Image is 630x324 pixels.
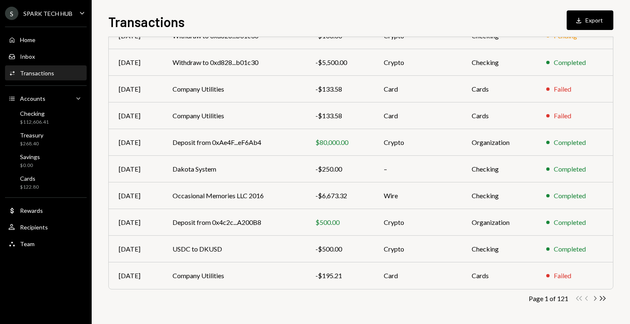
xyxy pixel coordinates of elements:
[315,137,363,147] div: $80,000.00
[20,36,35,43] div: Home
[554,57,586,67] div: Completed
[20,224,48,231] div: Recipients
[554,84,571,94] div: Failed
[23,10,72,17] div: SPARK TECH HUB
[315,217,363,227] div: $500.00
[20,95,45,102] div: Accounts
[5,65,87,80] a: Transactions
[119,111,152,121] div: [DATE]
[374,209,462,236] td: Crypto
[20,207,43,214] div: Rewards
[462,236,536,262] td: Checking
[315,111,363,121] div: -$133.58
[374,102,462,129] td: Card
[162,209,306,236] td: Deposit from 0x4c2c...A200B8
[20,162,40,169] div: $0.00
[554,111,571,121] div: Failed
[554,164,586,174] div: Completed
[119,137,152,147] div: [DATE]
[162,129,306,156] td: Deposit from 0xAe4F...eF6Ab4
[20,175,39,182] div: Cards
[20,184,39,191] div: $122.80
[315,57,363,67] div: -$5,500.00
[5,91,87,106] a: Accounts
[374,129,462,156] td: Crypto
[462,156,536,182] td: Checking
[162,182,306,209] td: Occasional Memories LLC 2016
[5,49,87,64] a: Inbox
[462,182,536,209] td: Checking
[5,172,87,192] a: Cards$122.80
[554,217,586,227] div: Completed
[162,262,306,289] td: Company Utilities
[5,7,18,20] div: S
[462,102,536,129] td: Cards
[554,137,586,147] div: Completed
[374,156,462,182] td: –
[462,76,536,102] td: Cards
[315,244,363,254] div: -$500.00
[5,203,87,218] a: Rewards
[462,129,536,156] td: Organization
[162,236,306,262] td: USDC to DKUSD
[374,49,462,76] td: Crypto
[462,262,536,289] td: Cards
[554,191,586,201] div: Completed
[119,271,152,281] div: [DATE]
[374,236,462,262] td: Crypto
[119,57,152,67] div: [DATE]
[5,151,87,171] a: Savings$0.00
[162,49,306,76] td: Withdraw to 0xd828...b01c30
[162,156,306,182] td: Dakota System
[20,70,54,77] div: Transactions
[20,140,43,147] div: $268.40
[20,153,40,160] div: Savings
[315,164,363,174] div: -$250.00
[5,219,87,234] a: Recipients
[374,262,462,289] td: Card
[315,84,363,94] div: -$133.58
[529,294,568,302] div: Page 1 of 121
[108,13,185,30] h1: Transactions
[119,84,152,94] div: [DATE]
[315,271,363,281] div: -$195.21
[119,244,152,254] div: [DATE]
[119,164,152,174] div: [DATE]
[462,209,536,236] td: Organization
[119,191,152,201] div: [DATE]
[554,244,586,254] div: Completed
[567,10,613,30] button: Export
[119,217,152,227] div: [DATE]
[5,107,87,127] a: Checking$112,606.41
[5,32,87,47] a: Home
[20,110,49,117] div: Checking
[374,76,462,102] td: Card
[554,271,571,281] div: Failed
[5,129,87,149] a: Treasury$268.40
[462,49,536,76] td: Checking
[315,191,363,201] div: -$6,673.32
[20,53,35,60] div: Inbox
[162,76,306,102] td: Company Utilities
[20,240,35,247] div: Team
[162,102,306,129] td: Company Utilities
[374,182,462,209] td: Wire
[5,236,87,251] a: Team
[20,119,49,126] div: $112,606.41
[20,132,43,139] div: Treasury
